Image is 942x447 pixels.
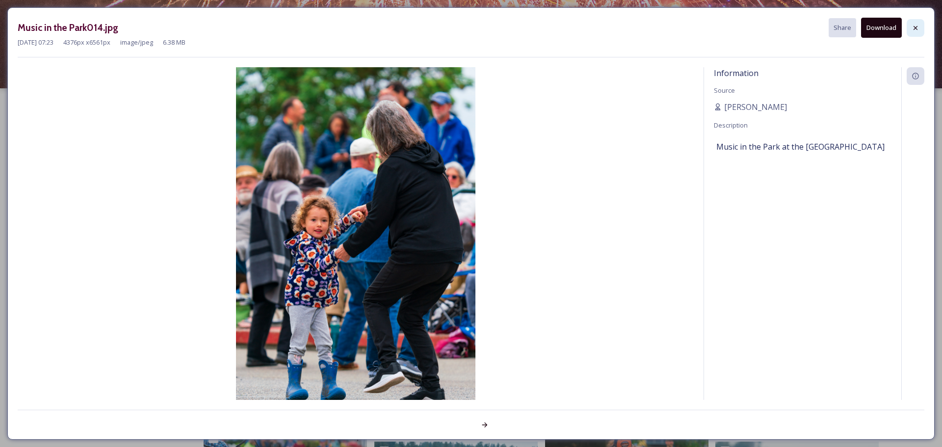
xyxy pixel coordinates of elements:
[861,18,902,38] button: Download
[63,38,110,47] span: 4376 px x 6561 px
[714,121,748,130] span: Description
[724,101,787,113] span: [PERSON_NAME]
[714,86,735,95] span: Source
[714,68,759,79] span: Information
[18,21,118,35] h3: Music in the Park014.jpg
[18,67,694,426] img: I00006EEU0gDGE80.jpg
[163,38,185,47] span: 6.38 MB
[120,38,153,47] span: image/jpeg
[829,18,856,37] button: Share
[18,38,53,47] span: [DATE] 07:23
[716,141,885,153] span: Music in the Park at the [GEOGRAPHIC_DATA]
